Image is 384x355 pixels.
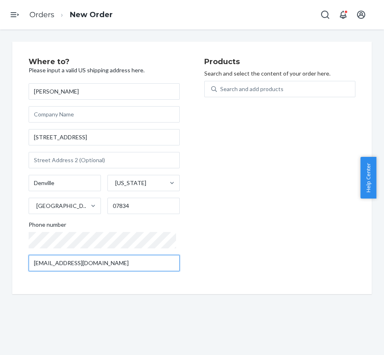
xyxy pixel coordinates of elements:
[360,157,376,199] button: Help Center
[29,129,180,145] input: Street Address
[204,58,355,66] h2: Products
[220,85,284,93] div: Search and add products
[29,10,54,19] a: Orders
[23,3,119,27] ol: breadcrumbs
[29,221,66,232] span: Phone number
[29,83,180,100] input: First & Last Name
[114,179,115,187] input: [US_STATE]
[70,10,113,19] a: New Order
[29,152,180,168] input: Street Address 2 (Optional)
[107,198,180,214] input: ZIP Code
[29,58,180,66] h2: Where to?
[204,69,355,78] p: Search and select the content of your order here.
[353,7,369,23] button: Open account menu
[36,202,90,210] div: [GEOGRAPHIC_DATA]
[29,106,180,123] input: Company Name
[29,255,180,271] input: Email (Only Required for International)
[115,179,146,187] div: [US_STATE]
[29,175,101,191] input: City
[7,7,23,23] button: Open Navigation
[29,66,180,74] p: Please input a valid US shipping address here.
[317,7,333,23] button: Open Search Box
[335,7,351,23] button: Open notifications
